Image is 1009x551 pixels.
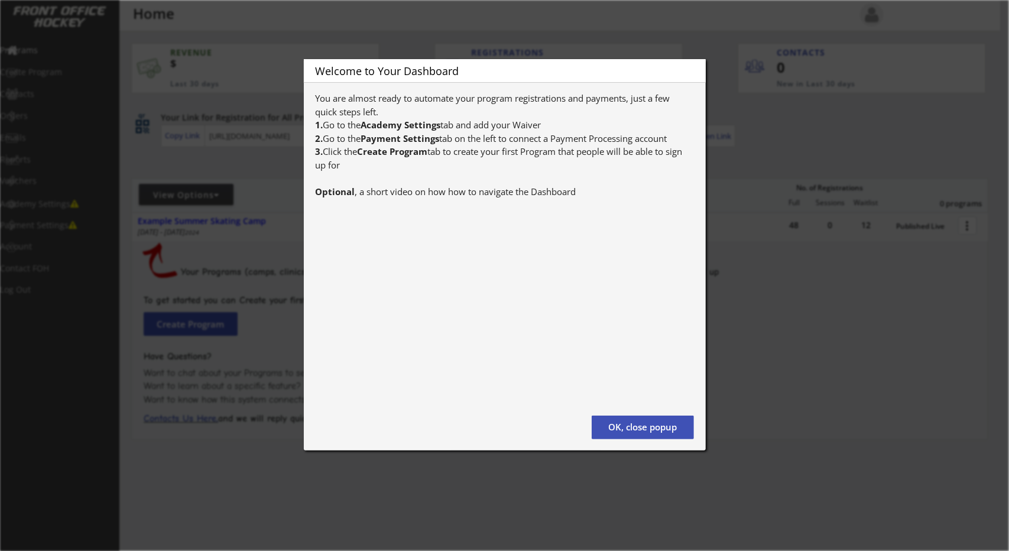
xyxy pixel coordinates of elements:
strong: Create Program [358,145,428,157]
strong: Payment Settings [361,132,440,144]
iframe: Quick Dashboard Overview [316,224,695,398]
div: You are almost ready to automate your program registrations and payments, just a few quick steps ... [316,92,694,198]
strong: 1. [316,119,323,131]
strong: 2. [316,132,323,144]
strong: Optional [316,186,355,197]
button: OK, close popup [592,416,694,439]
div: Welcome to Your Dashboard [316,66,686,76]
strong: Academy Settings [361,119,441,131]
strong: 3. [316,145,323,157]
